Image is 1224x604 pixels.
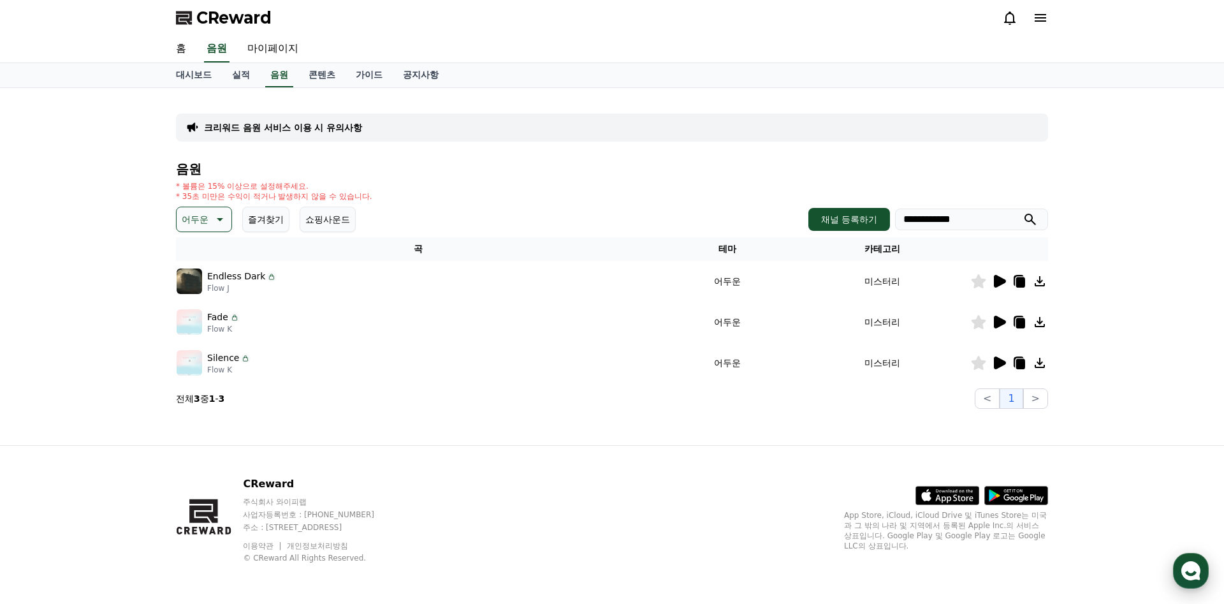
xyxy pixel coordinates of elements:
p: Fade [207,311,228,324]
button: 쇼핑사운드 [300,207,356,232]
p: * 35초 미만은 수익이 적거나 발생하지 않을 수 있습니다. [176,191,372,202]
td: 어두운 [660,261,794,302]
td: 어두운 [660,302,794,343]
a: 이용약관 [243,541,283,550]
span: 대화 [117,424,132,434]
button: 어두운 [176,207,232,232]
a: 실적 [222,63,260,87]
a: 설정 [164,404,245,436]
a: 음원 [204,36,229,63]
h4: 음원 [176,162,1048,176]
span: 설정 [197,424,212,434]
a: 음원 [265,63,293,87]
p: * 볼륨은 15% 이상으로 설정해주세요. [176,181,372,191]
p: 사업자등록번호 : [PHONE_NUMBER] [243,510,398,520]
a: 대화 [84,404,164,436]
p: 어두운 [182,210,208,228]
button: 즐겨찾기 [242,207,289,232]
p: 주소 : [STREET_ADDRESS] [243,522,398,533]
p: Flow K [207,324,240,334]
span: 홈 [40,424,48,434]
a: 콘텐츠 [298,63,346,87]
button: 채널 등록하기 [808,208,890,231]
p: Endless Dark [207,270,265,283]
span: CReward [196,8,272,28]
strong: 3 [219,394,225,404]
img: music [177,309,202,335]
p: © CReward All Rights Reserved. [243,553,398,563]
p: 전체 중 - [176,392,224,405]
th: 곡 [176,237,660,261]
p: Silence [207,351,239,365]
a: 공지사항 [393,63,449,87]
th: 테마 [660,237,794,261]
a: 홈 [4,404,84,436]
td: 미스터리 [794,343,971,383]
strong: 1 [209,394,215,404]
a: 홈 [166,36,196,63]
a: 가이드 [346,63,393,87]
p: CReward [243,476,398,492]
button: 1 [1000,388,1023,409]
a: 개인정보처리방침 [287,541,348,550]
p: App Store, iCloud, iCloud Drive 및 iTunes Store는 미국과 그 밖의 나라 및 지역에서 등록된 Apple Inc.의 서비스 상표입니다. Goo... [844,510,1048,551]
strong: 3 [194,394,200,404]
p: Flow J [207,283,277,293]
a: CReward [176,8,272,28]
button: < [975,388,1000,409]
button: > [1023,388,1048,409]
a: 크리워드 음원 서비스 이용 시 유의사항 [204,121,362,134]
td: 미스터리 [794,261,971,302]
a: 마이페이지 [237,36,309,63]
td: 미스터리 [794,302,971,343]
th: 카테고리 [794,237,971,261]
td: 어두운 [660,343,794,383]
p: Flow K [207,365,251,375]
img: music [177,269,202,294]
p: 주식회사 와이피랩 [243,497,398,507]
img: music [177,350,202,376]
a: 대시보드 [166,63,222,87]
